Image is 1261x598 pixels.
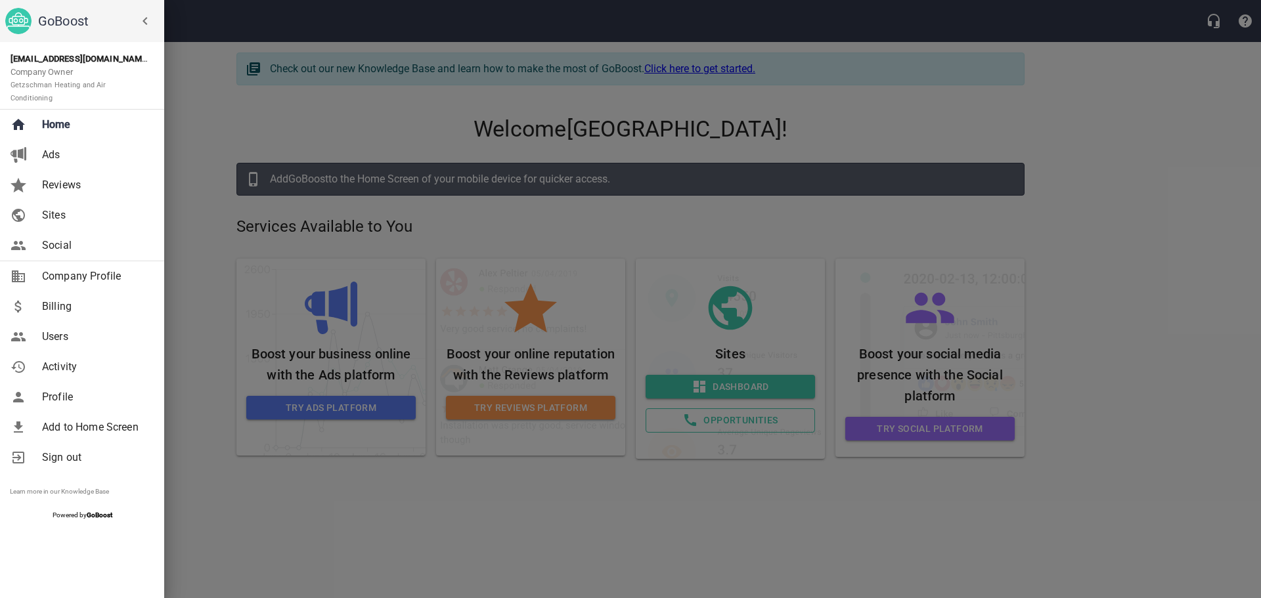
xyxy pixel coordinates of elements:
span: Add to Home Screen [42,419,148,435]
span: Sign out [42,450,148,465]
span: Social [42,238,148,253]
span: Billing [42,299,148,314]
span: Ads [42,147,148,163]
a: Learn more in our Knowledge Base [10,488,109,495]
span: Powered by [53,511,112,519]
span: Reviews [42,177,148,193]
span: Users [42,329,148,345]
img: go_boost_head.png [5,8,32,34]
span: Activity [42,359,148,375]
strong: GoBoost [87,511,112,519]
span: Company Profile [42,268,148,284]
strong: [EMAIL_ADDRESS][DOMAIN_NAME] [11,54,149,64]
h6: GoBoost [38,11,159,32]
span: Profile [42,389,148,405]
small: Getzschman Heating and Air Conditioning [11,81,106,102]
span: Home [42,117,148,133]
span: Sites [42,207,148,223]
span: Company Owner [11,67,106,102]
